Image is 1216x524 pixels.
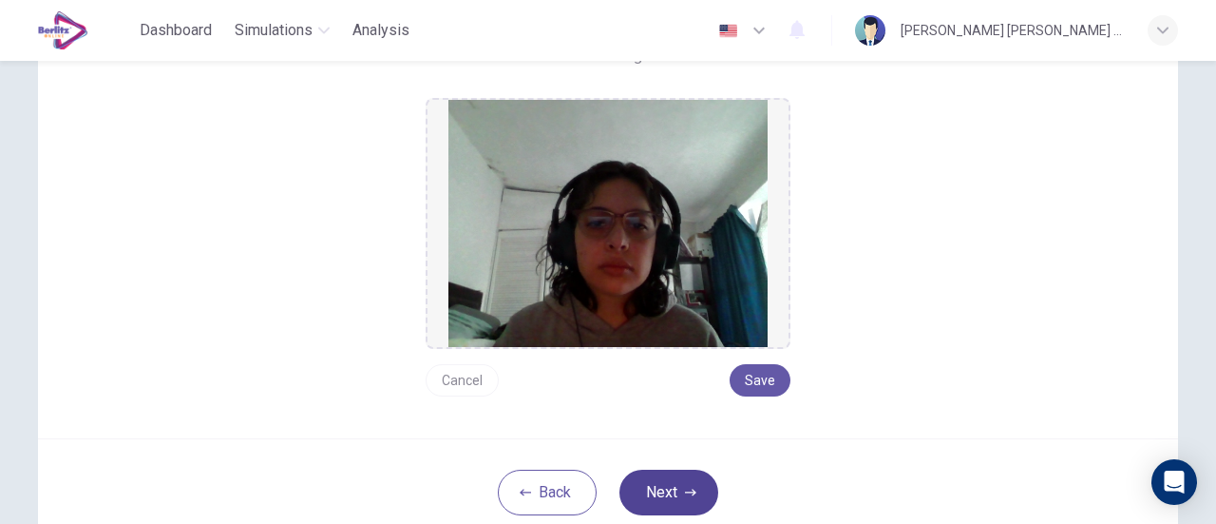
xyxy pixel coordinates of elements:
[448,100,768,347] img: preview screemshot
[901,19,1125,42] div: [PERSON_NAME] [PERSON_NAME] [PERSON_NAME]
[619,470,718,515] button: Next
[227,13,337,48] button: Simulations
[38,11,88,49] img: EduSynch logo
[716,24,740,38] img: en
[498,470,597,515] button: Back
[352,19,409,42] span: Analysis
[426,364,499,397] button: Cancel
[140,19,212,42] span: Dashboard
[235,19,313,42] span: Simulations
[855,15,885,46] img: Profile picture
[132,13,219,48] button: Dashboard
[345,13,417,48] button: Analysis
[1151,459,1197,505] div: Open Intercom Messenger
[38,11,132,49] a: EduSynch logo
[730,364,790,397] button: Save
